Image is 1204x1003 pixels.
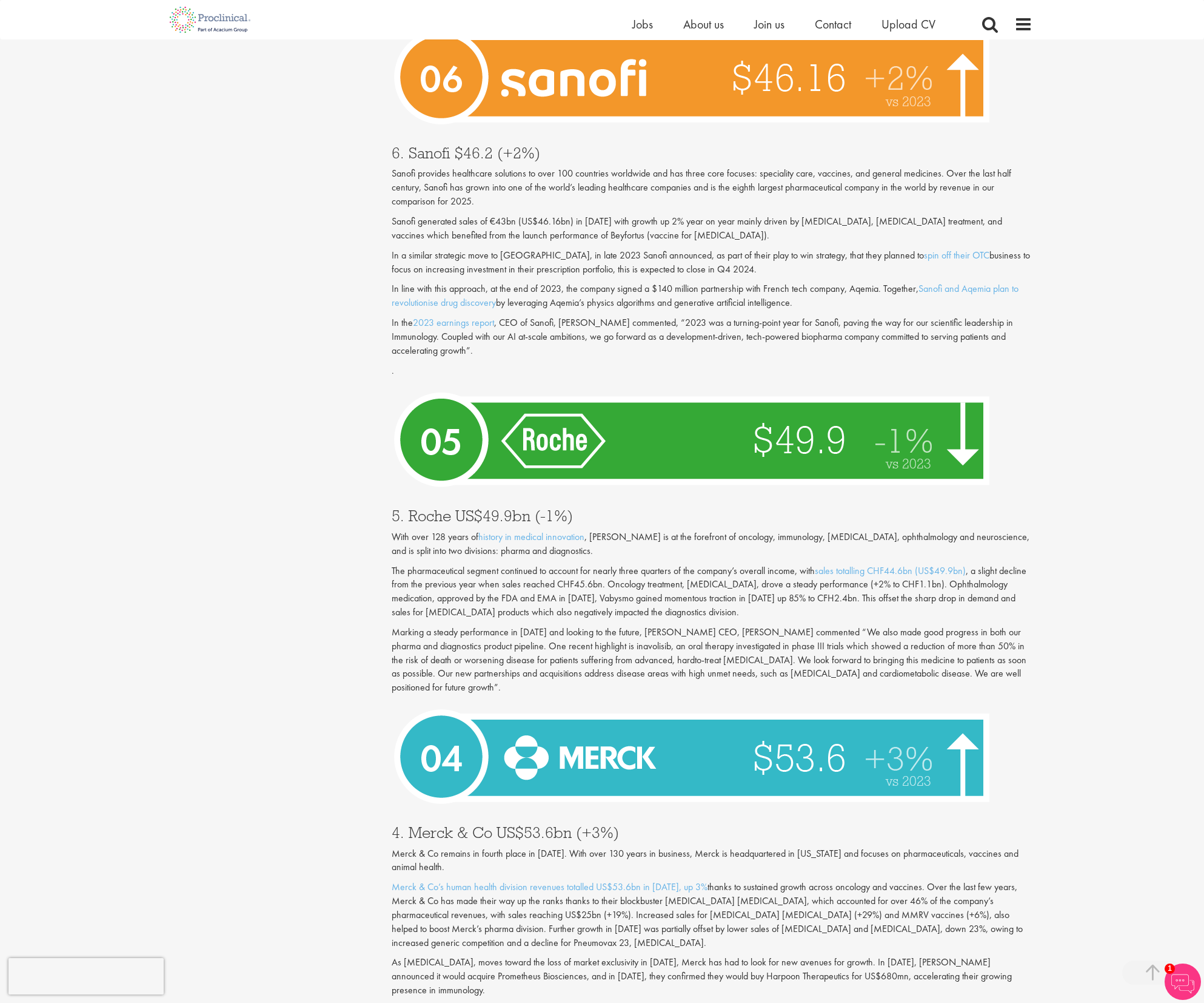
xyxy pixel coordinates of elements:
a: 2023 earnings report [413,316,494,329]
a: sales totalling CHF44.6bn (US$49.9bn) [815,564,966,577]
p: The pharmaceutical segment continued to account for nearly three quarters of the company’s overal... [392,564,1033,620]
a: history in medical innovation [478,530,584,543]
a: Join us [754,16,784,32]
h3: 4. Merck & Co US$53.6bn (+3%) [392,825,1033,840]
p: In a similar strategic move to [GEOGRAPHIC_DATA], in late 2023 Sanofi announced, as part of their... [392,249,1033,277]
iframe: reCAPTCHA [8,958,164,995]
img: Chatbot [1165,964,1201,1000]
a: Merck & Co’s human health division revenues totalled US$53.6bn in [DATE], up 3% [392,880,707,893]
p: As [MEDICAL_DATA], moves toward the loss of market exclusivity in [DATE], Merck has had to look f... [392,956,1033,998]
a: Contact [815,16,851,32]
a: Upload CV [881,16,935,32]
p: Merck & Co remains in fourth place in [DATE]. With over 130 years in business, Merck is headquart... [392,847,1033,875]
p: Sanofi generated sales of €43bn (US$46.16bn) in [DATE] with growth up 2% year on year mainly driv... [392,215,1033,243]
p: thanks to sustained growth across oncology and vaccines. Over the last few years, Merck & Co has ... [392,880,1033,950]
h3: 5. Roche US$49.9bn (-1%) [392,508,1033,524]
a: Jobs [632,16,653,32]
a: Sanofi and Aqemia plan to revolutionise drug discovery [392,282,1018,309]
p: Marking a steady performance in [DATE] and looking to the future, [PERSON_NAME] CEO, [PERSON_NAME... [392,626,1033,695]
span: Sanofi provides healthcare solutions to over 100 countries worldwide and has three core focuses: ... [392,167,1011,208]
p: In line with this approach, at the end of 2023, the company signed a $140 million partnership wit... [392,282,1033,310]
span: 1 [1165,964,1175,974]
p: With over 128 years of , [PERSON_NAME] is at the forefront of oncology, immunology, [MEDICAL_DATA... [392,530,1033,558]
a: About us [683,16,724,32]
a: spin off their OTC [924,249,989,262]
p: In the , CEO of Sanofi, [PERSON_NAME] commented, “2023 was a turning-point year for Sanofi, pavin... [392,316,1033,358]
h3: 6. Sanofi $46.2 (+2%) [392,145,1033,161]
div: . [383,133,1042,383]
